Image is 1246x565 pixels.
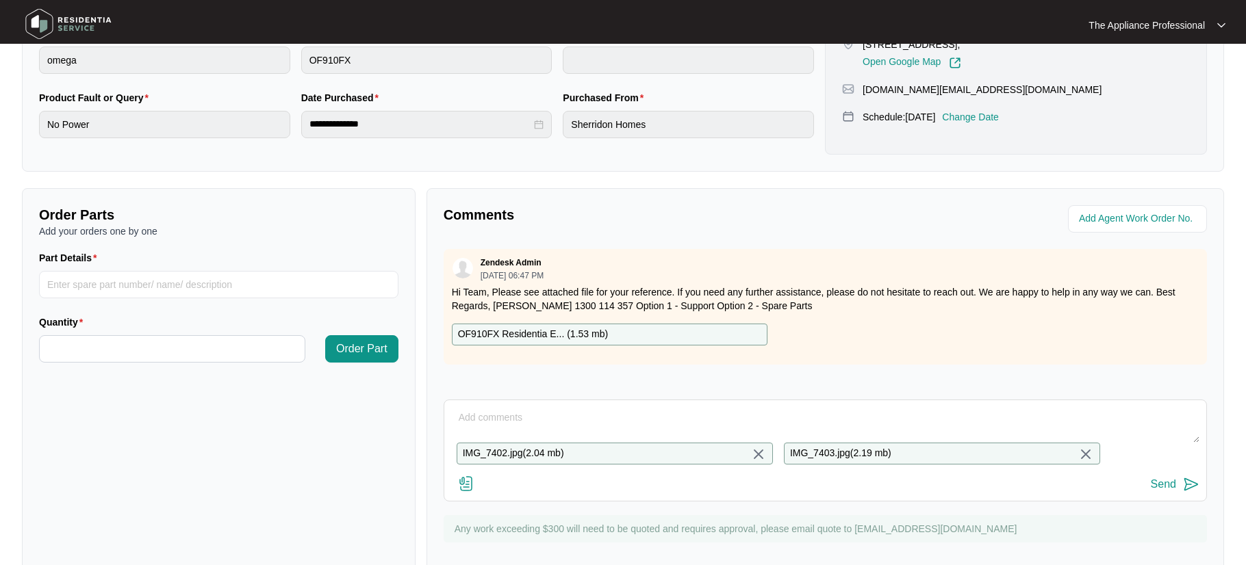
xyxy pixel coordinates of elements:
[863,57,961,69] a: Open Google Map
[39,111,290,138] input: Product Fault or Query
[463,446,564,461] p: IMG_7402.jpg ( 2.04 mb )
[336,341,387,357] span: Order Part
[790,446,891,461] p: IMG_7403.jpg ( 2.19 mb )
[325,335,398,363] button: Order Part
[949,57,961,69] img: Link-External
[39,251,103,265] label: Part Details
[40,336,305,362] input: Quantity
[750,446,767,462] img: close
[563,111,814,138] input: Purchased From
[863,110,935,124] p: Schedule: [DATE]
[39,271,398,298] input: Part Details
[452,285,1199,313] p: Hi Team, Please see attached file for your reference. If you need any further assistance, please ...
[1079,211,1199,227] input: Add Agent Work Order No.
[301,47,552,74] input: Product Model
[301,91,384,105] label: Date Purchased
[458,327,608,342] p: OF910FX Residentia E... ( 1.53 mb )
[453,258,473,278] img: user.svg
[481,272,544,280] p: [DATE] 06:47 PM
[39,224,398,238] p: Add your orders one by one
[39,315,88,329] label: Quantity
[444,205,816,224] p: Comments
[842,83,854,95] img: map-pin
[942,110,999,124] p: Change Date
[863,83,1102,96] p: [DOMAIN_NAME][EMAIL_ADDRESS][DOMAIN_NAME]
[309,117,532,131] input: Date Purchased
[21,3,116,44] img: residentia service logo
[563,47,814,74] input: Serial Number
[842,110,854,122] img: map-pin
[455,522,1200,536] p: Any work exceeding $300 will need to be quoted and requires approval, please email quote to [EMAI...
[1078,446,1094,462] img: close
[1217,22,1225,29] img: dropdown arrow
[563,91,649,105] label: Purchased From
[1151,478,1176,490] div: Send
[1183,476,1199,492] img: send-icon.svg
[1151,475,1199,494] button: Send
[39,205,398,224] p: Order Parts
[458,475,474,492] img: file-attachment-doc.svg
[39,47,290,74] input: Brand
[1089,18,1205,32] p: The Appliance Professional
[39,91,154,105] label: Product Fault or Query
[481,257,542,268] p: Zendesk Admin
